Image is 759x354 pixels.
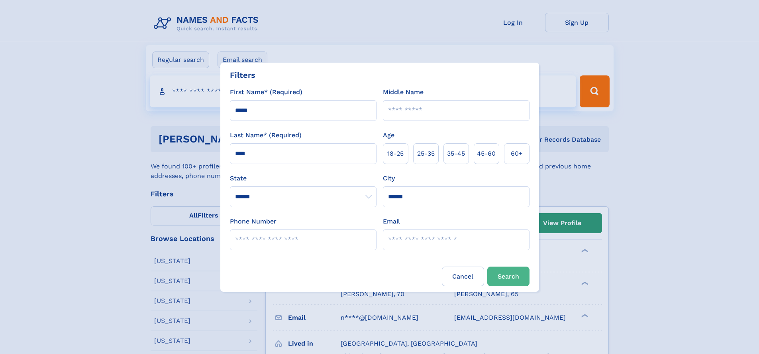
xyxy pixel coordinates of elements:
[230,174,377,183] label: State
[230,87,302,97] label: First Name* (Required)
[383,174,395,183] label: City
[383,217,400,226] label: Email
[230,217,277,226] label: Phone Number
[447,149,465,158] span: 35‑45
[230,69,255,81] div: Filters
[511,149,523,158] span: 60+
[387,149,404,158] span: 18‑25
[383,131,394,140] label: Age
[442,267,484,286] label: Cancel
[477,149,496,158] span: 45‑60
[417,149,435,158] span: 25‑35
[383,87,424,97] label: Middle Name
[487,267,530,286] button: Search
[230,131,302,140] label: Last Name* (Required)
